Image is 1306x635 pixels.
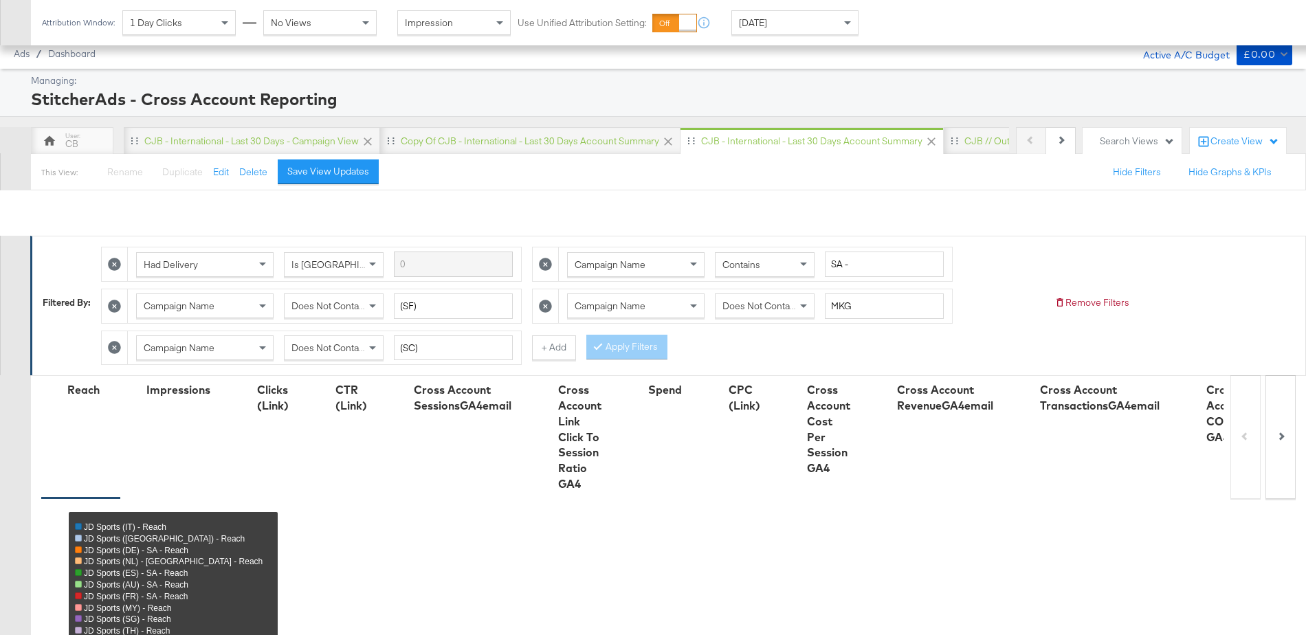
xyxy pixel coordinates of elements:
[1237,43,1292,65] button: £0.00
[401,135,659,148] div: Copy of CJB - International - Last 30 days Account Summary
[1113,166,1161,179] button: Hide Filters
[701,135,922,148] div: CJB - International - Last 30 days Account Summary
[807,382,850,476] div: Cross Account Cost Per Session GA4
[532,335,576,360] button: + Add
[43,296,91,309] div: Filtered By:
[30,48,48,59] span: /
[575,300,645,312] span: Campaign Name
[1054,296,1129,309] button: Remove Filters
[239,166,267,179] button: Delete
[144,135,359,148] div: CJB - International - Last 30 days - Campaign View
[144,342,214,354] span: Campaign Name
[131,137,138,144] div: Drag to reorder tab
[84,534,245,544] span: JD Sports ([GEOGRAPHIC_DATA]) - Reach
[687,137,695,144] div: Drag to reorder tab
[65,137,78,151] div: CB
[897,382,993,414] div: Cross Account RevenueGA4email
[84,546,188,555] span: JD Sports (DE) - SA - Reach
[162,166,203,178] span: Duplicate
[1100,135,1175,148] div: Search Views
[1188,166,1272,179] button: Hide Graphs & KPIs
[144,300,214,312] span: Campaign Name
[84,592,188,601] span: JD Sports (FR) - SA - Reach
[278,159,379,184] button: Save View Updates
[84,603,171,613] span: JD Sports (MY) - Reach
[84,557,263,566] span: JD Sports (NL) - [GEOGRAPHIC_DATA] - Reach
[739,16,767,29] span: [DATE]
[1129,43,1230,64] div: Active A/C Budget
[387,137,395,144] div: Drag to reorder tab
[405,16,453,29] span: Impression
[825,293,944,319] input: Enter a search term
[107,166,143,178] span: Rename
[257,382,289,414] div: Clicks (Link)
[41,167,78,178] div: This View:
[48,48,96,59] a: Dashboard
[575,258,645,271] span: Campaign Name
[518,16,647,30] label: Use Unified Attribution Setting:
[558,382,601,492] div: Cross Account Link Click To Session Ratio GA4
[84,614,171,624] span: JD Sports (SG) - Reach
[144,258,198,271] span: Had Delivery
[291,258,397,271] span: Is [GEOGRAPHIC_DATA]
[271,16,311,29] span: No Views
[414,382,511,414] div: Cross Account SessionsGA4email
[67,382,100,398] div: Reach
[1040,382,1160,414] div: Cross Account TransactionsGA4email
[146,382,210,398] div: Impressions
[31,74,1289,87] div: Managing:
[335,382,367,414] div: CTR (Link)
[84,568,188,578] span: JD Sports (ES) - SA - Reach
[287,165,369,178] div: Save View Updates
[729,382,760,414] div: CPC (Link)
[1210,135,1279,148] div: Create View
[394,252,513,277] input: Enter a search term
[213,166,229,179] button: Edit
[964,135,1034,148] div: CJB // Outdoors
[1206,382,1250,445] div: Cross Account COS GA4
[1243,46,1275,63] div: £0.00
[825,252,944,277] input: Enter a search term
[14,48,30,59] span: Ads
[130,16,182,29] span: 1 Day Clicks
[291,300,366,312] span: Does Not Contain
[31,87,1289,111] div: StitcherAds - Cross Account Reporting
[41,18,115,27] div: Attribution Window:
[394,293,513,319] input: Enter a search term
[84,580,188,590] span: JD Sports (AU) - SA - Reach
[291,342,366,354] span: Does Not Contain
[951,137,958,144] div: Drag to reorder tab
[648,382,682,398] div: Spend
[722,258,760,271] span: Contains
[84,522,166,532] span: JD Sports (IT) - Reach
[394,335,513,361] input: Enter a search term
[722,300,797,312] span: Does Not Contain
